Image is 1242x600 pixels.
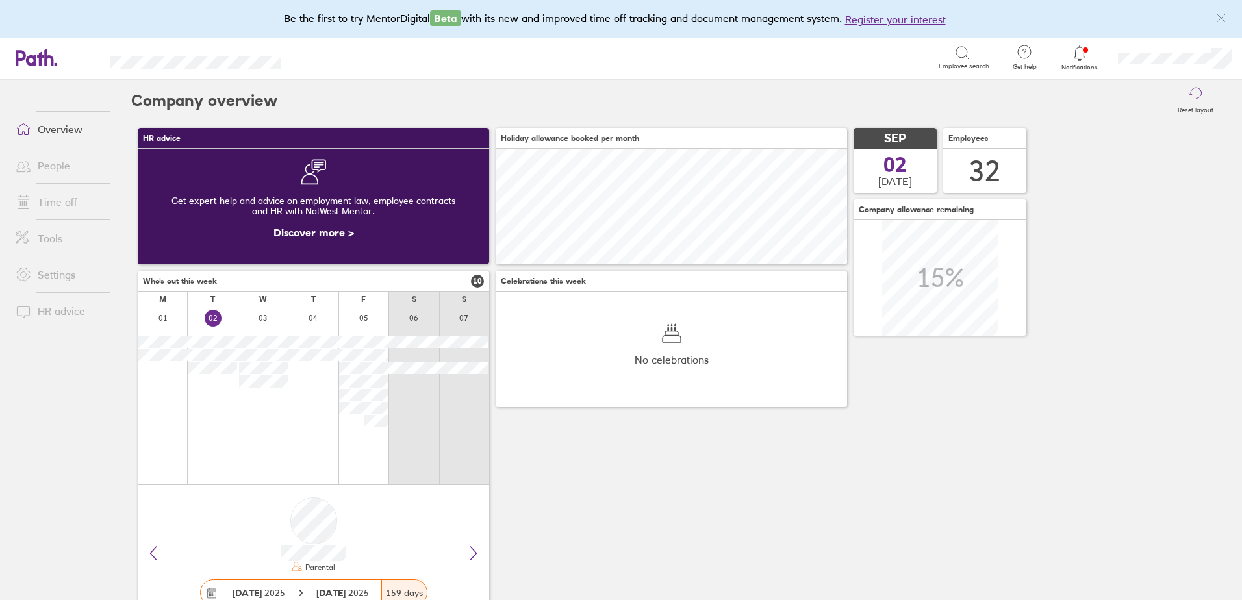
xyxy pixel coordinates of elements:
span: 2025 [316,588,369,598]
a: Overview [5,116,110,142]
div: Get expert help and advice on employment law, employee contracts and HR with NatWest Mentor. [148,185,479,227]
span: 2025 [233,588,285,598]
span: Celebrations this week [501,277,586,286]
div: Parental [303,563,335,572]
div: M [159,295,166,304]
div: Be the first to try MentorDigital with its new and improved time off tracking and document manage... [284,10,959,27]
div: T [311,295,316,304]
div: T [210,295,215,304]
strong: [DATE] [233,587,262,599]
span: Beta [430,10,461,26]
span: Employees [948,134,989,143]
a: Time off [5,189,110,215]
div: 32 [969,155,1000,188]
a: Settings [5,262,110,288]
span: Holiday allowance booked per month [501,134,639,143]
div: Search [316,51,349,63]
button: Reset layout [1170,80,1221,121]
a: Notifications [1059,44,1101,71]
div: S [462,295,466,304]
span: Notifications [1059,64,1101,71]
span: 02 [883,155,907,175]
a: People [5,153,110,179]
a: Discover more > [273,226,354,239]
span: No celebrations [635,354,709,366]
span: Employee search [939,62,989,70]
span: SEP [884,132,906,145]
a: Tools [5,225,110,251]
label: Reset layout [1170,103,1221,114]
div: S [412,295,416,304]
span: [DATE] [878,175,912,187]
h2: Company overview [131,80,277,121]
span: HR advice [143,134,181,143]
span: Company allowance remaining [859,205,974,214]
button: Register your interest [845,12,946,27]
strong: [DATE] [316,587,348,599]
span: 10 [471,275,484,288]
span: Get help [1004,63,1046,71]
div: F [361,295,366,304]
span: Who's out this week [143,277,217,286]
a: HR advice [5,298,110,324]
div: W [259,295,267,304]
